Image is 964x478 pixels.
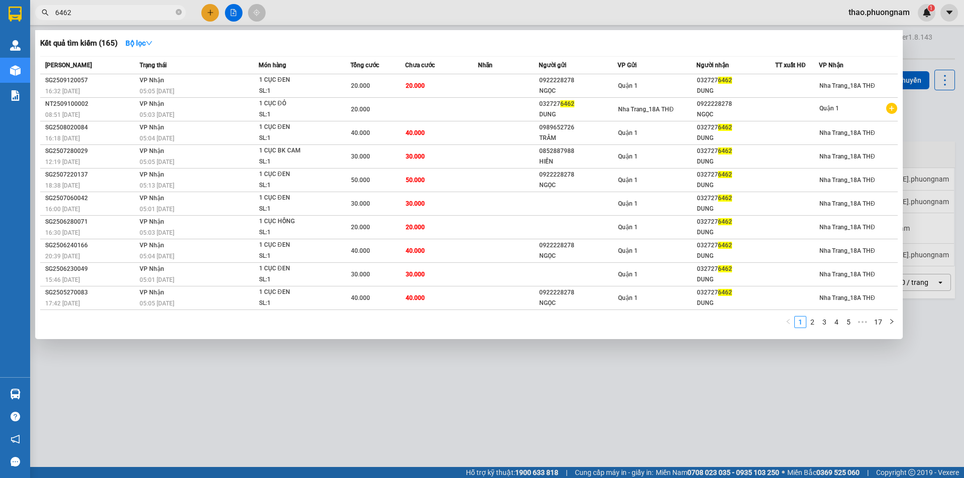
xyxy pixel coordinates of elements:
[45,158,80,166] span: 12:19 [DATE]
[176,9,182,15] span: close-circle
[795,316,806,328] a: 1
[351,106,370,113] span: 20.000
[117,35,161,51] button: Bộ lọcdown
[697,156,775,167] div: DUNG
[718,77,732,84] span: 6462
[10,389,21,399] img: warehouse-icon
[45,287,137,298] div: SG2505270083
[259,122,334,133] div: 1 CỤC ĐEN
[406,271,425,278] span: 30.000
[697,298,775,308] div: DUNG
[406,129,425,136] span: 40.000
[406,247,425,254] span: 40.000
[259,156,334,168] div: SL: 1
[539,156,617,167] div: HIỀN
[871,316,886,328] li: 17
[140,62,167,69] span: Trạng thái
[259,274,334,285] div: SL: 1
[819,271,875,278] span: Nha Trang_18A THĐ
[697,217,775,227] div: 032727
[45,206,80,213] span: 16:00 [DATE]
[697,122,775,133] div: 032727
[351,82,370,89] span: 20.000
[146,40,153,47] span: down
[697,133,775,143] div: DUNG
[618,129,638,136] span: Quận 1
[406,82,425,89] span: 20.000
[259,193,334,204] div: 1 CỤC ĐEN
[55,7,174,18] input: Tìm tên, số ĐT hoặc mã đơn
[259,287,334,298] div: 1 CỤC ĐEN
[819,294,875,301] span: Nha Trang_18A THĐ
[351,224,370,231] span: 20.000
[718,265,732,272] span: 6462
[259,180,334,191] div: SL: 1
[697,180,775,191] div: DUNG
[45,111,80,118] span: 08:51 [DATE]
[406,200,425,207] span: 30.000
[351,294,370,301] span: 40.000
[259,75,334,86] div: 1 CỤC ĐEN
[40,38,117,49] h3: Kết quả tìm kiếm ( 165 )
[259,133,334,144] div: SL: 1
[697,204,775,214] div: DUNG
[259,263,334,274] div: 1 CỤC ĐEN
[831,316,842,328] a: 4
[45,122,137,133] div: SG2508020084
[45,75,137,86] div: SG2509120057
[697,251,775,261] div: DUNG
[11,412,20,421] span: question-circle
[855,316,871,328] li: Next 5 Pages
[45,229,80,236] span: 16:30 [DATE]
[830,316,842,328] li: 4
[140,147,164,154] span: VP Nhận
[406,177,425,184] span: 50.000
[126,39,153,47] strong: Bộ lọc
[718,147,732,154] span: 6462
[718,289,732,296] span: 6462
[140,276,174,283] span: 05:01 [DATE]
[10,90,21,101] img: solution-icon
[775,62,806,69] span: TT xuất HĐ
[351,200,370,207] span: 30.000
[140,88,174,95] span: 05:05 [DATE]
[259,62,286,69] span: Món hàng
[140,135,174,142] span: 05:04 [DATE]
[9,7,22,22] img: logo-vxr
[819,177,875,184] span: Nha Trang_18A THĐ
[886,316,898,328] button: right
[259,109,334,120] div: SL: 1
[718,218,732,225] span: 6462
[259,204,334,215] div: SL: 1
[819,153,875,160] span: Nha Trang_18A THĐ
[351,177,370,184] span: 50.000
[697,109,775,120] div: NGỌC
[259,298,334,309] div: SL: 1
[539,287,617,298] div: 0922228278
[406,224,425,231] span: 20.000
[697,146,775,156] div: 032727
[539,251,617,261] div: NGỌC
[259,216,334,227] div: 1 CỤC HỒNG
[10,40,21,51] img: warehouse-icon
[539,170,617,180] div: 0922228278
[140,265,164,272] span: VP Nhận
[618,271,638,278] span: Quận 1
[818,316,830,328] li: 3
[718,171,732,178] span: 6462
[697,99,775,109] div: 0922228278
[351,129,370,136] span: 40.000
[697,193,775,204] div: 032727
[45,264,137,274] div: SG2506230049
[140,182,174,189] span: 05:13 [DATE]
[406,294,425,301] span: 40.000
[45,135,80,142] span: 16:18 [DATE]
[539,133,617,143] div: TRÂM
[618,200,638,207] span: Quận 1
[618,153,638,160] span: Quận 1
[45,276,80,283] span: 15:46 [DATE]
[45,170,137,180] div: SG2507220137
[45,62,92,69] span: [PERSON_NAME]
[140,253,174,260] span: 05:04 [DATE]
[478,62,493,69] span: Nhãn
